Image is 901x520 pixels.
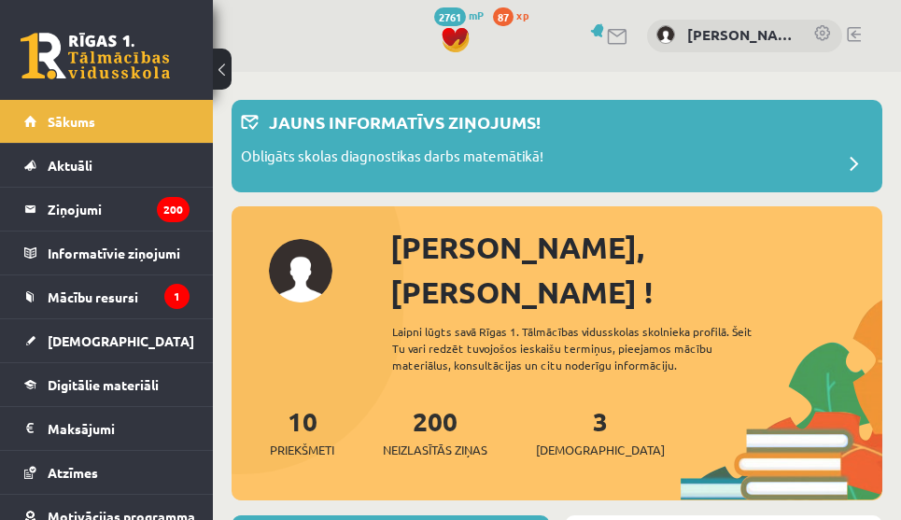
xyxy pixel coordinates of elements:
img: Toms Kristians Eglītis [656,25,675,44]
legend: Ziņojumi [48,188,190,231]
a: Digitālie materiāli [24,363,190,406]
p: Obligāts skolas diagnostikas darbs matemātikā! [241,146,543,172]
div: [PERSON_NAME], [PERSON_NAME] ! [390,225,882,315]
a: [PERSON_NAME] [687,24,795,46]
span: Aktuāli [48,157,92,174]
p: Jauns informatīvs ziņojums! [269,109,541,134]
legend: Informatīvie ziņojumi [48,232,190,274]
span: mP [469,7,484,22]
span: Atzīmes [48,464,98,481]
legend: Maksājumi [48,407,190,450]
a: [DEMOGRAPHIC_DATA] [24,319,190,362]
a: 2761 mP [434,7,484,22]
span: Priekšmeti [270,441,334,459]
span: [DEMOGRAPHIC_DATA] [536,441,665,459]
span: 87 [493,7,514,26]
span: Neizlasītās ziņas [383,441,487,459]
a: Ziņojumi200 [24,188,190,231]
a: Mācību resursi [24,275,190,318]
i: 200 [157,197,190,222]
span: Sākums [48,113,95,130]
a: 200Neizlasītās ziņas [383,404,487,459]
a: Rīgas 1. Tālmācības vidusskola [21,33,170,79]
a: Maksājumi [24,407,190,450]
span: Digitālie materiāli [48,376,159,393]
a: Jauns informatīvs ziņojums! Obligāts skolas diagnostikas darbs matemātikā! [241,109,873,183]
a: Sākums [24,100,190,143]
a: Aktuāli [24,144,190,187]
span: 2761 [434,7,466,26]
div: Laipni lūgts savā Rīgas 1. Tālmācības vidusskolas skolnieka profilā. Šeit Tu vari redzēt tuvojošo... [392,323,782,373]
span: [DEMOGRAPHIC_DATA] [48,332,194,349]
span: Mācību resursi [48,288,138,305]
span: xp [516,7,528,22]
a: 87 xp [493,7,538,22]
a: Atzīmes [24,451,190,494]
a: 10Priekšmeti [270,404,334,459]
i: 1 [164,284,190,309]
a: 3[DEMOGRAPHIC_DATA] [536,404,665,459]
a: Informatīvie ziņojumi1 [24,232,190,274]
